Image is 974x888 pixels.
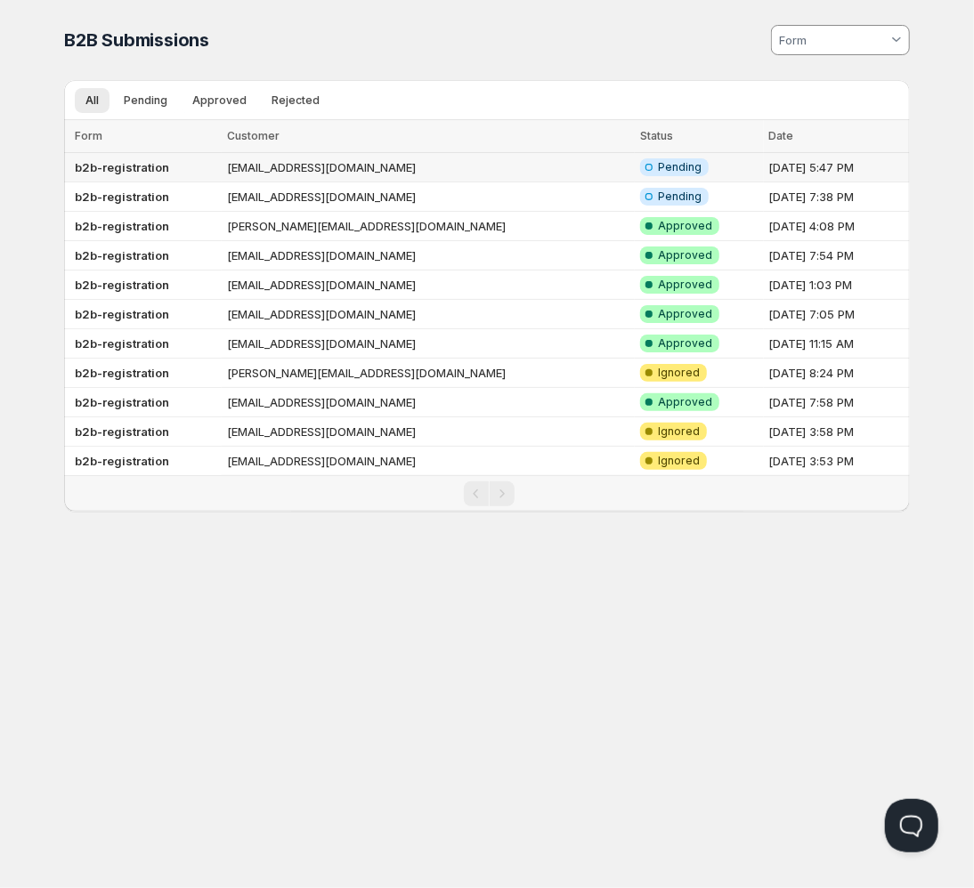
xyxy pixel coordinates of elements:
b: b2b-registration [75,278,169,292]
span: Approved [658,395,712,409]
td: [DATE] 11:15 AM [764,329,910,359]
td: [EMAIL_ADDRESS][DOMAIN_NAME] [222,153,635,182]
span: Pending [658,160,702,174]
td: [EMAIL_ADDRESS][DOMAIN_NAME] [222,417,635,447]
td: [DATE] 7:38 PM [764,182,910,212]
b: b2b-registration [75,454,169,468]
span: Rejected [272,93,320,108]
td: [DATE] 8:24 PM [764,359,910,388]
b: b2b-registration [75,424,169,439]
b: b2b-registration [75,219,169,233]
span: Form [75,129,102,142]
td: [EMAIL_ADDRESS][DOMAIN_NAME] [222,388,635,417]
b: b2b-registration [75,190,169,204]
span: Approved [658,248,712,262]
span: Ignored [658,366,700,380]
td: [DATE] 4:08 PM [764,212,910,241]
td: [DATE] 7:58 PM [764,388,910,417]
span: Customer [227,129,280,142]
td: [EMAIL_ADDRESS][DOMAIN_NAME] [222,300,635,329]
span: Date [769,129,794,142]
td: [EMAIL_ADDRESS][DOMAIN_NAME] [222,241,635,270]
td: [DATE] 1:03 PM [764,270,910,300]
td: [PERSON_NAME][EMAIL_ADDRESS][DOMAIN_NAME] [222,359,635,388]
span: Ignored [658,424,700,439]
b: b2b-registration [75,336,169,351]
span: Pending [658,190,702,204]
td: [DATE] 7:54 PM [764,241,910,270]
td: [DATE] 5:47 PM [764,153,910,182]
b: b2b-registration [75,307,169,321]
td: [DATE] 3:53 PM [764,447,910,476]
span: Approved [658,278,712,292]
span: Approved [658,307,712,321]
td: [DATE] 3:58 PM [764,417,910,447]
span: B2B Submissions [64,29,209,51]
nav: Pagination [64,475,910,512]
td: [EMAIL_ADDRESS][DOMAIN_NAME] [222,270,635,300]
b: b2b-registration [75,248,169,262]
span: Pending [124,93,167,108]
td: [EMAIL_ADDRESS][DOMAIN_NAME] [222,447,635,476]
span: Approved [192,93,247,108]
span: Ignored [658,454,700,468]
b: b2b-registration [75,395,169,409]
input: Form [776,26,888,54]
span: Approved [658,336,712,351]
span: Status [640,129,673,142]
td: [EMAIL_ADDRESS][DOMAIN_NAME] [222,182,635,212]
span: Approved [658,219,712,233]
td: [DATE] 7:05 PM [764,300,910,329]
td: [PERSON_NAME][EMAIL_ADDRESS][DOMAIN_NAME] [222,212,635,241]
td: [EMAIL_ADDRESS][DOMAIN_NAME] [222,329,635,359]
iframe: Help Scout Beacon - Open [885,799,938,852]
b: b2b-registration [75,160,169,174]
span: All [85,93,99,108]
b: b2b-registration [75,366,169,380]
